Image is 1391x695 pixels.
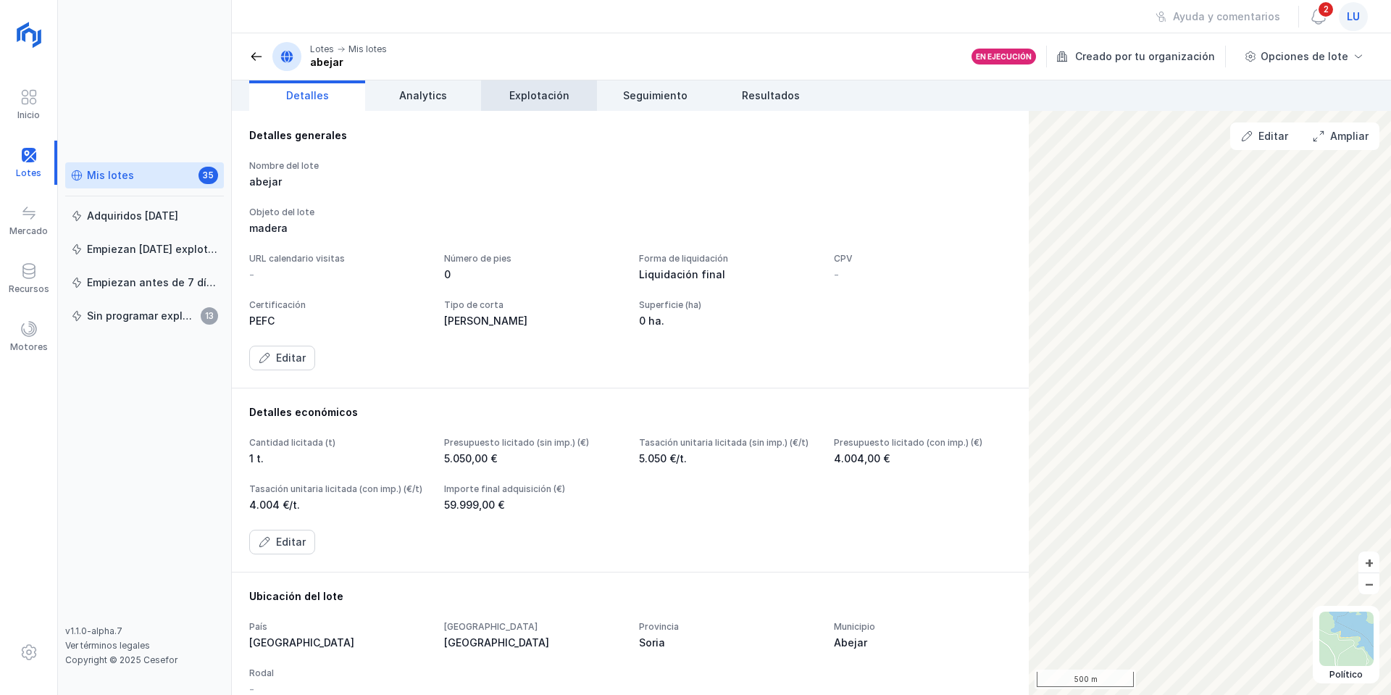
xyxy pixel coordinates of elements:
span: 13 [201,307,218,325]
div: URL calendario visitas [249,253,427,265]
div: Mis lotes [348,43,387,55]
div: Certificación [249,299,427,311]
div: 5.050,00 € [444,451,622,466]
div: CPV [834,253,1011,265]
a: Explotación [481,80,597,111]
div: Tasación unitaria licitada (sin imp.) (€/t) [639,437,816,449]
button: Editar [249,346,315,370]
button: Ampliar [1303,124,1378,149]
div: 4.004,00 € [834,451,1011,466]
div: Inicio [17,109,40,121]
img: political.webp [1319,612,1374,666]
span: Explotación [509,88,569,103]
a: Seguimiento [597,80,713,111]
span: 2 [1317,1,1334,18]
div: 1 t. [249,451,427,466]
div: Superficie (ha) [639,299,816,311]
div: Importe final adquisición (€) [444,483,622,495]
div: [GEOGRAPHIC_DATA] [249,636,427,650]
div: Editar [276,351,306,365]
div: Objeto del lote [249,207,1011,218]
div: Provincia [639,621,816,633]
span: Seguimiento [623,88,688,103]
div: Empiezan antes de 7 días [87,275,218,290]
a: Analytics [365,80,481,111]
div: Municipio [834,621,1011,633]
a: Detalles [249,80,365,111]
span: Detalles [286,88,329,103]
div: abejar [249,175,427,189]
div: Presupuesto licitado (con imp.) (€) [834,437,1011,449]
div: Presupuesto licitado (sin imp.) (€) [444,437,622,449]
div: Recursos [9,283,49,295]
a: Ver términos legales [65,640,150,651]
a: Empiezan antes de 7 días [65,270,224,296]
div: Detalles generales [249,128,1011,143]
a: Adquiridos [DATE] [65,203,224,229]
div: - [249,267,254,282]
div: En ejecución [976,51,1032,62]
div: Ubicación del lote [249,589,1011,604]
a: Mis lotes35 [65,162,224,188]
a: Resultados [713,80,829,111]
div: Editar [1258,129,1288,143]
div: Número de pies [444,253,622,265]
div: Mis lotes [87,168,134,183]
a: Sin programar explotación13 [65,303,224,329]
div: Editar [276,535,306,549]
div: Liquidación final [639,267,816,282]
div: v1.1.0-alpha.7 [65,625,224,637]
button: Ayuda y comentarios [1146,4,1290,29]
div: Nombre del lote [249,160,427,172]
button: – [1358,573,1379,594]
div: PEFC [249,314,427,328]
button: Editar [1232,124,1298,149]
div: abejar [310,55,387,70]
div: País [249,621,427,633]
div: Adquiridos [DATE] [87,209,178,223]
div: Creado por tu organización [1056,46,1228,67]
div: Político [1319,669,1374,681]
div: Ayuda y comentarios [1173,9,1280,24]
div: Lotes [310,43,334,55]
div: Abejar [834,636,1011,650]
div: - [834,267,839,282]
div: 5.050 €/t. [639,451,816,466]
div: Ampliar [1330,129,1369,143]
div: Motores [10,341,48,353]
div: Tipo de corta [444,299,622,311]
div: [PERSON_NAME] [444,314,622,328]
img: logoRight.svg [11,17,47,53]
div: Tasación unitaria licitada (con imp.) (€/t) [249,483,427,495]
div: Detalles económicos [249,405,1011,420]
div: madera [249,221,1011,236]
div: 59.999,00 € [444,498,622,512]
div: Sin programar explotación [87,309,196,323]
div: 0 ha. [639,314,816,328]
span: 35 [199,167,218,184]
div: Soria [639,636,816,650]
span: lu [1347,9,1360,24]
div: Forma de liquidación [639,253,816,265]
div: Cantidad licitada (t) [249,437,427,449]
div: 0 [444,267,622,282]
div: Rodal [249,667,427,679]
div: Copyright © 2025 Cesefor [65,654,224,666]
span: Analytics [399,88,447,103]
span: Resultados [742,88,800,103]
div: Opciones de lote [1261,49,1348,64]
a: Empiezan [DATE] explotación [65,236,224,262]
div: [GEOGRAPHIC_DATA] [444,636,622,650]
div: Empiezan [DATE] explotación [87,242,218,257]
div: Mercado [9,225,48,237]
div: [GEOGRAPHIC_DATA] [444,621,622,633]
button: + [1358,552,1379,573]
div: 4.004 €/t. [249,498,427,512]
button: Editar [249,530,315,554]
